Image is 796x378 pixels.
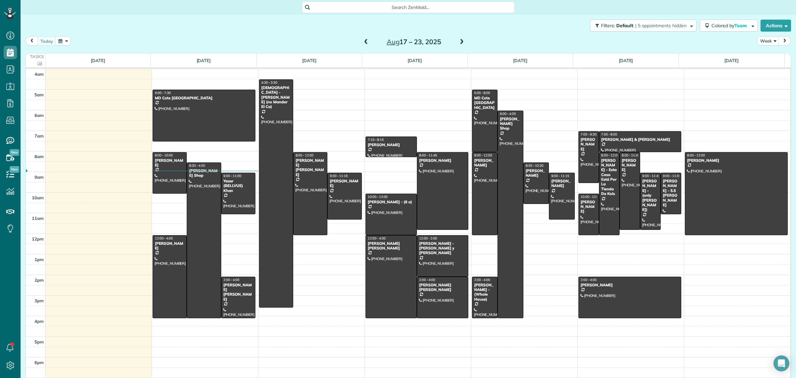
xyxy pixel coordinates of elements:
div: [PERSON_NAME] & [PERSON_NAME] [601,137,679,142]
a: [DATE] [619,58,633,63]
div: [PERSON_NAME] [622,158,638,172]
a: [DATE] [91,58,105,63]
span: | 5 appointments hidden [635,23,687,29]
span: 8:30 - 4:00 [189,163,205,168]
div: MD Cote [GEOGRAPHIC_DATA] [155,96,253,100]
span: 8:00 - 12:00 [474,153,492,157]
div: [PERSON_NAME] [419,158,466,163]
span: 2:00 - 4:00 [581,278,597,282]
div: [PERSON_NAME] [525,168,547,178]
span: 2pm [34,277,44,283]
span: 5:00 - 7:30 [155,91,171,95]
span: 9:00 - 11:00 [663,174,681,178]
span: 7am [34,133,44,139]
span: 7:15 - 8:15 [368,138,384,142]
span: 8:00 - 12:00 [601,153,619,157]
span: 9:00 - 11:45 [642,174,660,178]
div: [PERSON_NAME] Shop [189,168,219,178]
div: [PERSON_NAME] [551,179,572,188]
div: Yaser (BELLVUE) Khan [223,179,253,193]
span: Team [734,23,748,29]
div: Open Intercom Messenger [773,355,789,371]
a: [DATE] [302,58,316,63]
div: [PERSON_NAME] [687,158,786,163]
a: [DATE] [197,58,211,63]
div: [PERSON_NAME] [PERSON_NAME] [223,283,253,302]
div: [PERSON_NAME] [580,283,679,287]
span: 2:00 - 4:00 [419,278,435,282]
button: Actions [761,20,791,32]
a: [DATE] [513,58,527,63]
span: Filters: [601,23,615,29]
span: 10am [32,195,44,200]
a: Filters: Default | 5 appointments hidden [587,20,696,32]
span: Aug [387,38,400,46]
div: [PERSON_NAME] - (Whole House) [474,283,496,302]
button: prev [26,37,38,46]
span: 2:00 - 4:00 [474,278,490,282]
span: 8:30 - 10:30 [526,163,544,168]
div: [PERSON_NAME] [580,200,597,214]
a: [DATE] [408,58,422,63]
button: Week [757,37,779,46]
span: 8:00 - 12:00 [687,153,705,157]
span: 8:00 - 10:00 [155,153,173,157]
span: 4pm [34,319,44,324]
span: 4:30 - 3:30 [261,80,277,85]
span: 2:00 - 4:00 [224,278,239,282]
span: 5am [34,92,44,97]
div: [PERSON_NAME] [PERSON_NAME] [367,241,415,251]
div: [PERSON_NAME] [PERSON_NAME] [419,283,466,292]
span: 12pm [32,236,44,241]
th: Tasks [26,53,45,67]
span: New [10,149,19,156]
span: 6pm [34,360,44,365]
span: 7:00 - 9:30 [581,132,597,137]
span: 10:00 - 12:00 [581,195,601,199]
div: [PERSON_NAME] Shop [499,117,521,131]
h2: 17 – 23, 2025 [372,38,455,46]
button: today [37,37,56,46]
div: [PERSON_NAME] [580,137,597,151]
span: 8am [34,154,44,159]
div: [PERSON_NAME] - 5.5 [PERSON_NAME] [663,179,679,207]
button: next [778,37,791,46]
div: [PERSON_NAME] [PERSON_NAME] [295,158,325,177]
span: Default [616,23,634,29]
span: 8:00 - 11:45 [419,153,437,157]
div: [PERSON_NAME] [329,179,360,188]
span: 9am [34,174,44,180]
a: [DATE] [724,58,739,63]
span: 8:00 - 12:00 [296,153,313,157]
span: 5:00 - 8:00 [474,91,490,95]
span: 9:00 - 11:00 [224,174,241,178]
span: 7:00 - 8:00 [601,132,617,137]
span: 12:00 - 4:00 [368,236,386,240]
span: 3pm [34,298,44,303]
div: [PERSON_NAME] [367,142,415,147]
div: [PERSON_NAME] - Esta Casa Está Por La Tienda De Kols [601,158,618,196]
span: 11am [32,216,44,221]
span: 8:00 - 11:45 [622,153,640,157]
span: 9:00 - 11:15 [551,174,569,178]
div: [PERSON_NAME] [155,241,185,251]
div: MD Cote [GEOGRAPHIC_DATA] [474,96,496,110]
button: Filters: Default | 5 appointments hidden [590,20,696,32]
div: [PERSON_NAME] [155,158,185,168]
span: 9:00 - 11:15 [330,174,348,178]
span: 10:00 - 12:00 [368,195,388,199]
div: [PERSON_NAME] - [PERSON_NAME] y [PERSON_NAME] [419,241,466,255]
span: 1pm [34,257,44,262]
button: Colored byTeam [700,20,758,32]
div: [DEMOGRAPHIC_DATA] - [PERSON_NAME] (no Mandar El Ca) [261,85,291,109]
span: 12:00 - 2:00 [419,236,437,240]
span: 6:00 - 4:00 [500,112,516,116]
div: [PERSON_NAME] - (6 o) [367,200,415,204]
span: 6am [34,113,44,118]
span: Colored by [711,23,749,29]
span: 5pm [34,339,44,344]
span: 12:00 - 4:00 [155,236,173,240]
span: New [10,166,19,173]
div: [PERSON_NAME] - (only [PERSON_NAME]) [642,179,659,212]
div: [PERSON_NAME] [474,158,496,168]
